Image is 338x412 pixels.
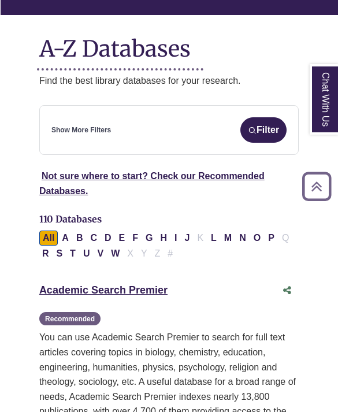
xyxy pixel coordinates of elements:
[39,284,168,296] a: Academic Search Premier
[87,231,101,246] button: Filter Results C
[80,246,94,261] button: Filter Results U
[39,231,58,246] button: All
[107,246,123,261] button: Filter Results W
[39,213,102,225] span: 110 Databases
[39,232,294,258] div: Alpha-list to filter by first letter of database name
[39,246,53,261] button: Filter Results R
[142,231,156,246] button: Filter Results G
[53,246,66,261] button: Filter Results S
[101,231,115,246] button: Filter Results D
[39,312,101,325] span: Recommended
[39,171,265,196] a: Not sure where to start? Check our Recommended Databases.
[221,231,235,246] button: Filter Results M
[171,231,180,246] button: Filter Results I
[181,231,194,246] button: Filter Results J
[276,280,299,302] button: Share this database
[236,231,250,246] button: Filter Results N
[157,231,170,246] button: Filter Results H
[298,179,335,194] a: Back to Top
[129,231,142,246] button: Filter Results F
[66,246,79,261] button: Filter Results T
[207,231,220,246] button: Filter Results L
[58,231,72,246] button: Filter Results A
[39,27,299,62] h1: A-Z Databases
[73,231,87,246] button: Filter Results B
[94,246,107,261] button: Filter Results V
[265,231,278,246] button: Filter Results P
[250,231,264,246] button: Filter Results O
[39,73,299,88] p: Find the best library databases for your research.
[51,125,111,136] a: Show More Filters
[116,231,129,246] button: Filter Results E
[240,117,287,143] button: Filter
